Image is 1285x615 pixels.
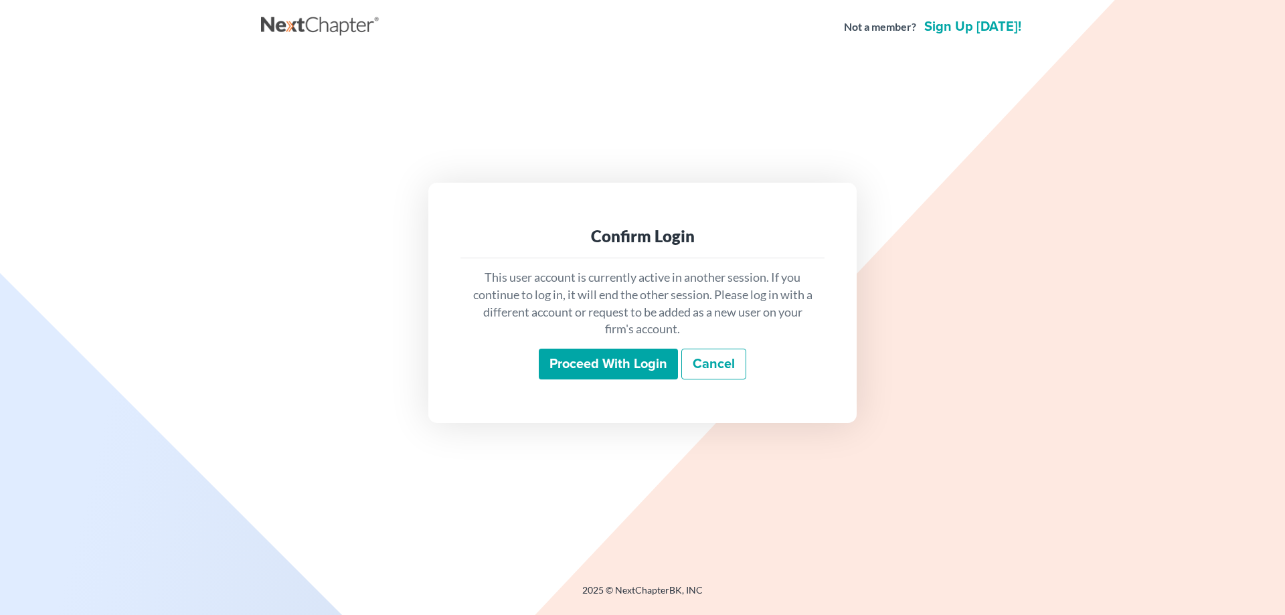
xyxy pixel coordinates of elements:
[844,19,916,35] strong: Not a member?
[471,269,814,338] p: This user account is currently active in another session. If you continue to log in, it will end ...
[539,349,678,379] input: Proceed with login
[471,226,814,247] div: Confirm Login
[681,349,746,379] a: Cancel
[922,20,1024,33] a: Sign up [DATE]!
[261,584,1024,608] div: 2025 © NextChapterBK, INC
